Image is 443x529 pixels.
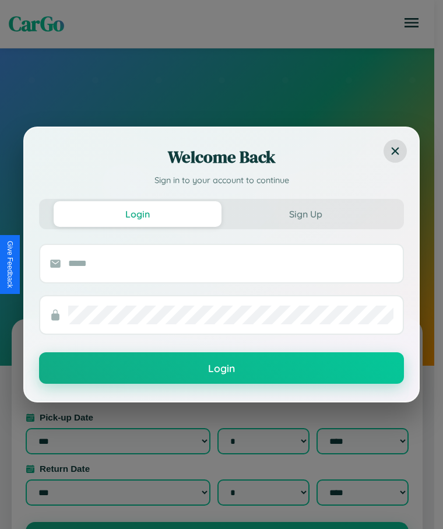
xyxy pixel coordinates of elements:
div: Give Feedback [6,241,14,288]
h2: Welcome Back [39,145,404,169]
p: Sign in to your account to continue [39,174,404,187]
button: Login [39,352,404,384]
button: Sign Up [221,201,389,227]
button: Login [54,201,221,227]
